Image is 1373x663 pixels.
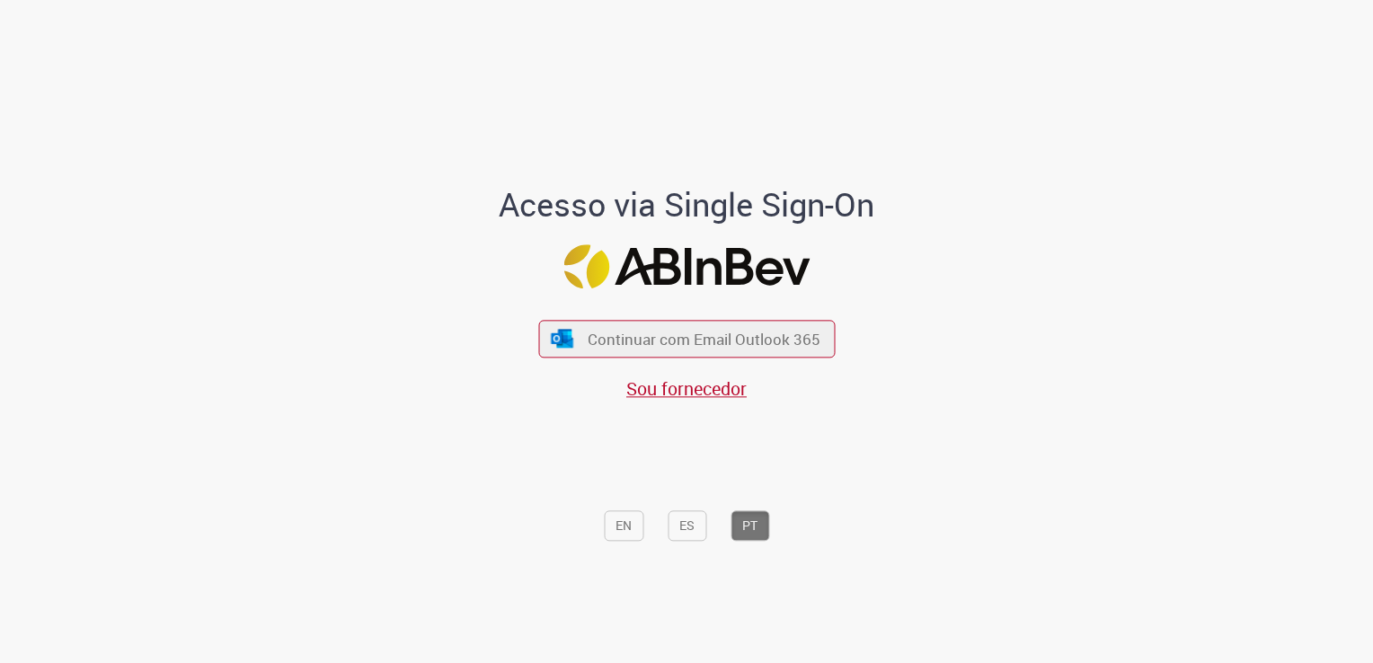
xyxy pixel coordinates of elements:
[668,511,706,542] button: ES
[563,244,810,288] img: Logo ABInBev
[626,376,747,401] a: Sou fornecedor
[604,511,643,542] button: EN
[550,329,575,348] img: ícone Azure/Microsoft 360
[538,321,835,358] button: ícone Azure/Microsoft 360 Continuar com Email Outlook 365
[731,511,769,542] button: PT
[588,329,820,349] span: Continuar com Email Outlook 365
[438,187,936,223] h1: Acesso via Single Sign-On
